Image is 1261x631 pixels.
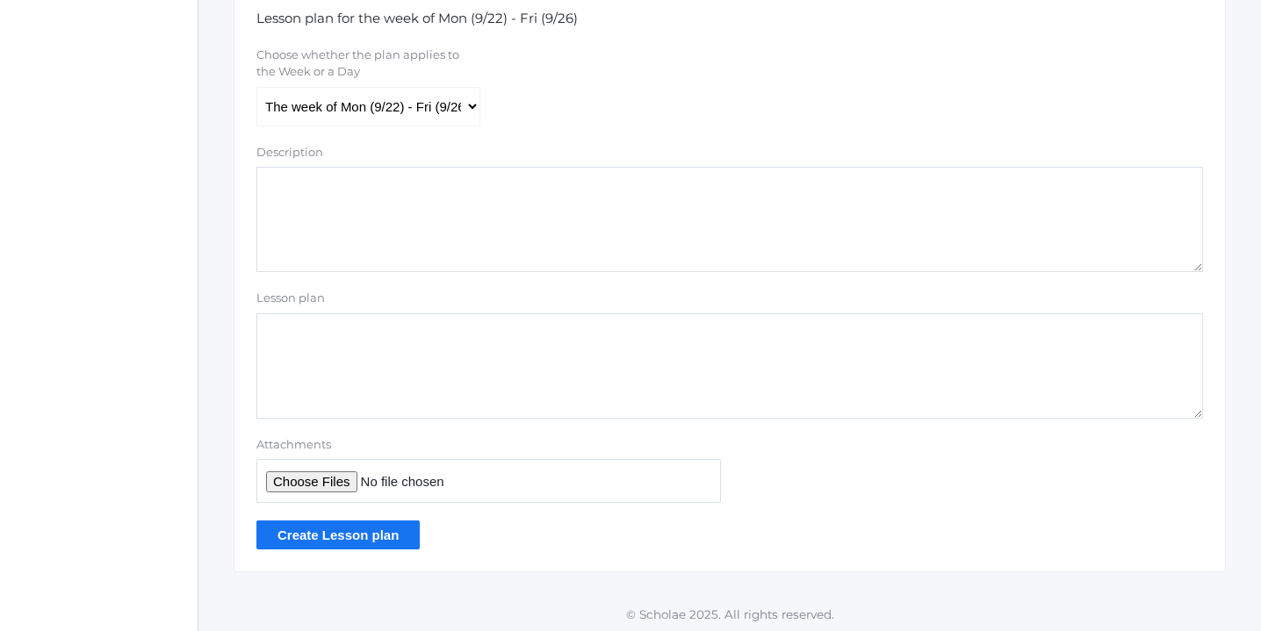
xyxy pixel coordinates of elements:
[256,520,420,549] input: Create Lesson plan
[256,144,323,161] label: Description
[256,436,721,454] label: Attachments
[198,606,1261,623] p: © Scholae 2025. All rights reserved.
[256,47,479,81] label: Choose whether the plan applies to the Week or a Day
[256,290,325,307] label: Lesson plan
[256,10,578,26] span: Lesson plan for the week of Mon (9/22) - Fri (9/26)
